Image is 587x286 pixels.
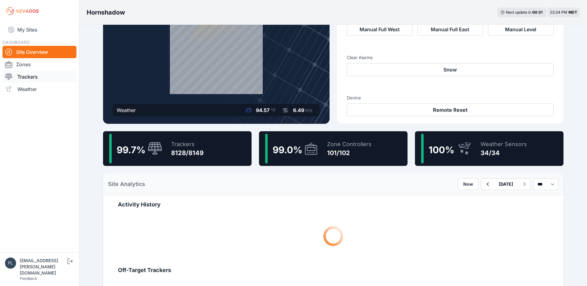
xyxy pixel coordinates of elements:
div: 8128/8149 [171,149,204,157]
a: 99.7%Trackers8128/8149 [103,131,252,166]
div: Weather Sensors [481,140,527,149]
button: Snow [347,63,554,76]
button: Manual Full West [347,23,412,36]
div: 101/102 [327,149,372,157]
a: My Sites [2,22,76,37]
span: 99.0 % [273,144,302,155]
nav: Breadcrumb [87,4,125,20]
a: Weather [2,83,76,95]
div: Weather [117,106,136,114]
span: kts [305,107,312,113]
span: 6.49 [293,107,304,113]
span: °F [271,107,276,113]
span: Next update in [506,10,531,15]
a: Feedback [20,276,37,281]
a: Trackers [2,71,76,83]
button: Now [458,178,478,190]
span: DASHBOARD [2,40,30,45]
button: [DATE] [494,179,518,190]
div: 34/34 [481,149,527,157]
h2: Activity History [118,200,549,209]
img: Nevados [5,6,40,16]
span: 99.7 % [117,144,145,155]
img: plsmith@sundt.com [5,258,16,269]
button: Remote Reset [347,103,554,116]
button: Manual Full East [417,23,483,36]
h3: Device [347,95,554,101]
span: 02:24 PM [550,10,567,15]
a: 100%Weather Sensors34/34 [415,131,563,166]
a: 99.0%Zone Controllers101/102 [259,131,408,166]
button: Manual Level [488,23,554,36]
span: MDT [568,10,577,15]
div: [EMAIL_ADDRESS][PERSON_NAME][DOMAIN_NAME] [20,258,66,276]
h2: Site Analytics [108,180,145,188]
div: Trackers [171,140,204,149]
h3: Hornshadow [87,8,125,17]
a: Site Overview [2,46,76,58]
div: 00 : 31 [532,10,543,15]
span: 94.57 [256,107,270,113]
a: Zones [2,58,76,71]
h2: Off-Target Trackers [118,266,549,275]
div: Zone Controllers [327,140,372,149]
span: 100 % [429,144,454,155]
h3: Clear Alarms [347,54,554,61]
